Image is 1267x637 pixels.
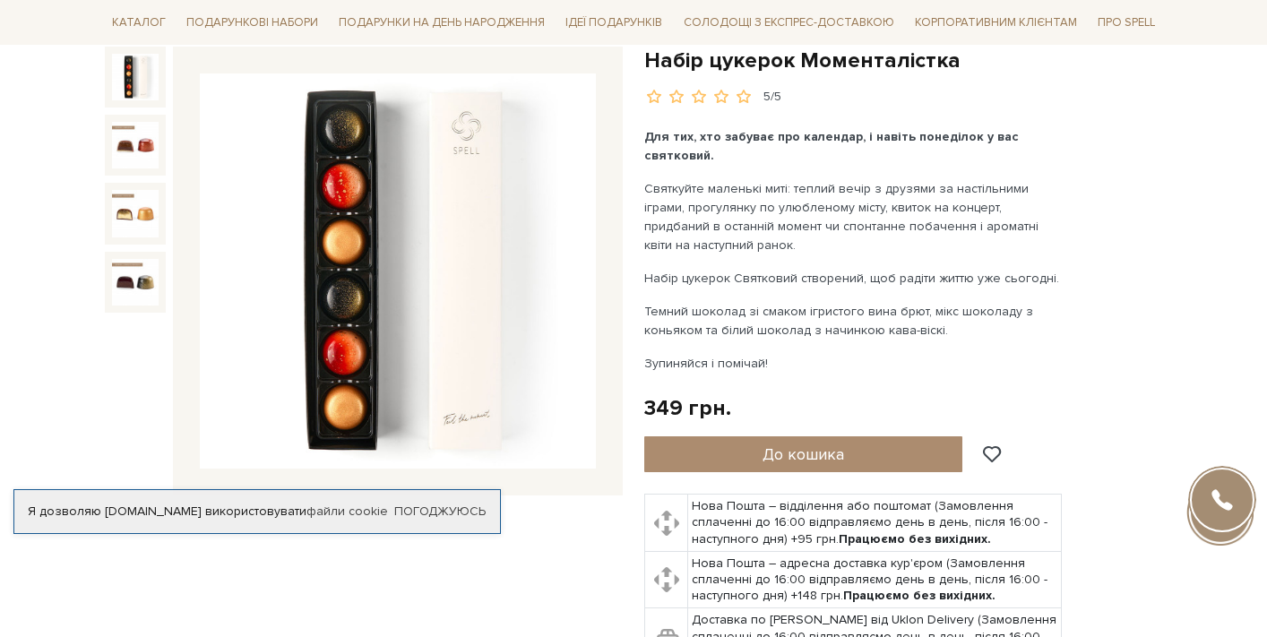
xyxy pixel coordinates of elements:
[677,7,901,38] a: Солодощі з експрес-доставкою
[112,259,159,306] img: Набір цукерок Моменталістка
[200,73,596,469] img: Набір цукерок Моменталістка
[14,504,500,520] div: Я дозволяю [DOMAIN_NAME] використовувати
[763,89,781,106] div: 5/5
[644,269,1064,288] p: Набір цукерок Святковий створений, щоб радіти життю уже сьогодні.
[112,122,159,168] img: Набір цукерок Моменталістка
[644,354,1064,373] p: Зупиняйся і помічай!
[394,504,486,520] a: Погоджуюсь
[558,9,669,37] span: Ідеї подарунків
[644,394,731,422] div: 349 грн.
[112,54,159,100] img: Набір цукерок Моменталістка
[644,47,1162,74] h1: Набір цукерок Моменталістка
[763,444,844,464] span: До кошика
[105,9,173,37] span: Каталог
[644,129,1019,163] b: Для тих, хто забуває про календар, і навіть понеділок у вас святковий.
[1090,9,1162,37] span: Про Spell
[839,531,991,547] b: Працюємо без вихідних.
[688,495,1062,552] td: Нова Пошта – відділення або поштомат (Замовлення сплаченні до 16:00 відправляємо день в день, піс...
[112,190,159,237] img: Набір цукерок Моменталістка
[843,588,995,603] b: Працюємо без вихідних.
[644,436,962,472] button: До кошика
[332,9,552,37] span: Подарунки на День народження
[179,9,325,37] span: Подарункові набори
[908,7,1084,38] a: Корпоративним клієнтам
[306,504,388,519] a: файли cookie
[644,302,1064,340] p: Темний шоколад зі смаком ігристого вина брют, мікс шоколаду з коньяком та білий шоколад з начинко...
[688,551,1062,608] td: Нова Пошта – адресна доставка кур'єром (Замовлення сплаченні до 16:00 відправляємо день в день, п...
[644,179,1064,254] p: Святкуйте маленькі миті: теплий вечір з друзями за настільними іграми, прогулянку по улюбленому м...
